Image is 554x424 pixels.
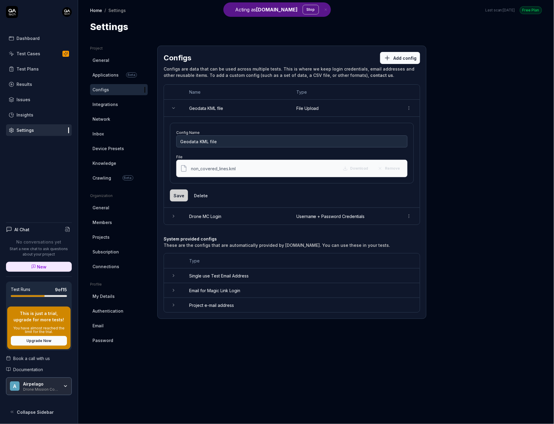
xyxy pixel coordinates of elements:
[90,246,148,257] a: Subscription
[183,208,290,225] td: Drone MC Login
[90,217,148,228] a: Members
[183,85,290,100] th: Name
[90,7,102,13] a: Home
[380,52,420,64] button: Add config
[290,100,398,117] td: File Upload
[92,323,104,329] span: Email
[92,249,119,255] span: Subscription
[55,286,67,293] span: 9 of 15
[90,261,148,272] a: Connections
[92,175,111,181] span: Crawling
[92,131,104,137] span: Inbox
[164,53,373,63] h2: Configs
[90,202,148,213] a: General
[176,130,200,135] label: Config Name
[176,135,407,147] input: My Config
[104,7,106,13] div: /
[90,320,148,331] a: Email
[164,242,420,248] div: These are the configs that are automatically provided by [DOMAIN_NAME]. You can use these in your...
[290,85,398,100] th: Type
[92,293,115,299] span: My Details
[370,73,393,78] a: contact us
[6,262,72,272] a: New
[11,287,30,292] h5: Test Runs
[290,208,398,225] td: Username + Password Credentials
[6,109,72,121] a: Insights
[17,81,32,87] div: Results
[6,78,72,90] a: Results
[520,6,542,14] button: Free Plan
[17,66,39,72] div: Test Plans
[92,160,116,166] span: Knowledge
[6,48,72,59] a: Test Cases
[14,226,29,233] h4: AI Chat
[303,5,319,14] button: Stop
[92,337,113,344] span: Password
[90,232,148,243] a: Projects
[11,336,67,346] button: Upgrade Now
[164,236,420,242] h4: System provided configs
[183,253,420,268] th: Type
[13,366,43,373] span: Documentation
[485,8,515,13] button: Last scan:[DATE]
[11,310,67,323] p: This is just a trial, upgrade for more tests!
[17,50,40,57] div: Test Cases
[90,114,148,125] a: Network
[485,8,515,13] span: Last scan:
[6,377,72,395] button: AAirpelagoDrone Mission Control
[92,234,110,240] span: Projects
[90,69,148,80] a: ApplicationsBeta
[90,128,148,139] a: Inbox
[126,72,137,77] span: Beta
[6,124,72,136] a: Settings
[17,127,34,133] div: Settings
[90,143,148,154] a: Device Presets
[90,193,148,198] div: Organization
[183,100,290,117] td: Geodata KML file
[6,366,72,373] a: Documentation
[92,219,112,226] span: Members
[90,55,148,66] a: General
[183,268,420,283] td: Single use Test Email Address
[191,165,236,172] span: non_covered_lines.kml
[339,164,372,173] button: Download file
[108,7,126,13] div: Settings
[6,406,72,418] button: Collapse Sidebar
[6,94,72,105] a: Issues
[92,57,109,63] span: General
[17,409,54,415] span: Collapse Sidebar
[92,263,119,270] span: Connections
[6,239,72,245] p: No conversations yet
[90,172,148,183] a: CrawlingBeta
[176,155,183,159] label: File
[6,32,72,44] a: Dashboard
[17,35,40,41] div: Dashboard
[90,158,148,169] a: Knowledge
[92,116,110,122] span: Network
[164,66,420,78] div: Configs are data that can be used across multiple tests. This is where we keep login credentials,...
[503,8,515,12] time: [DATE]
[92,204,109,211] span: General
[92,101,118,108] span: Integrations
[90,282,148,287] div: Profile
[10,381,20,391] span: A
[6,63,72,75] a: Test Plans
[62,7,72,17] img: 7ccf6c19-61ad-4a6c-8811-018b02a1b829.jpg
[183,298,420,312] td: Project e-mail address
[6,355,72,362] a: Book a call with us
[90,46,148,51] div: Project
[123,175,133,180] span: Beta
[92,145,124,152] span: Device Presets
[17,112,33,118] div: Insights
[190,189,211,201] button: Delete
[183,283,420,298] td: Email for Magic Link Login
[90,99,148,110] a: Integrations
[23,381,59,387] div: Airpelago
[90,305,148,316] a: Authentication
[11,326,67,334] p: You have almost reached the limit for the trial.
[92,72,119,78] span: Applications
[17,96,30,103] div: Issues
[90,20,128,34] h1: Settings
